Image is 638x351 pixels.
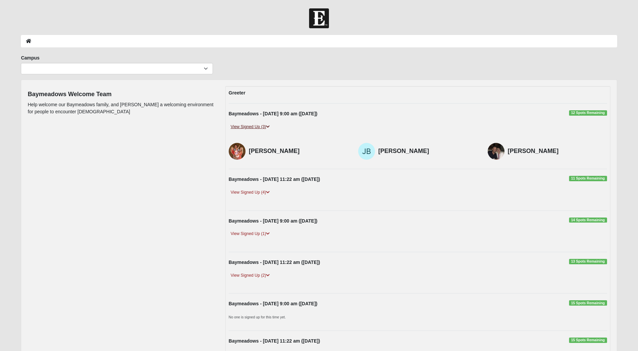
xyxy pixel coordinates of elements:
span: 13 Spots Remaining [569,259,607,264]
a: View Signed Up (3) [229,123,272,130]
span: 12 Spots Remaining [569,110,607,116]
img: Joan Buss [358,143,375,160]
span: 11 Spots Remaining [569,176,607,181]
a: View Signed Up (1) [229,230,272,237]
img: Chelsie Richardson [229,143,246,160]
label: Campus [21,54,39,61]
strong: Baymeadows - [DATE] 11:22 am ([DATE]) [229,260,320,265]
strong: Baymeadows - [DATE] 9:00 am ([DATE]) [229,111,317,116]
a: View Signed Up (4) [229,189,272,196]
span: 14 Spots Remaining [569,218,607,223]
img: Church of Eleven22 Logo [309,8,329,28]
img: Kim Nelson [488,143,504,160]
h4: Baymeadows Welcome Team [28,91,215,98]
h4: [PERSON_NAME] [249,148,348,155]
strong: Baymeadows - [DATE] 11:22 am ([DATE]) [229,338,320,344]
strong: Baymeadows - [DATE] 9:00 am ([DATE]) [229,301,317,306]
small: No one is signed up for this time yet. [229,315,286,319]
span: 15 Spots Remaining [569,300,607,306]
strong: Greeter [229,90,246,95]
h4: [PERSON_NAME] [378,148,478,155]
strong: Baymeadows - [DATE] 9:00 am ([DATE]) [229,218,317,224]
a: View Signed Up (2) [229,272,272,279]
p: Help welcome our Baymeadows family, and [PERSON_NAME] a welcoming environment for people to encou... [28,101,215,115]
span: 15 Spots Remaining [569,338,607,343]
h4: [PERSON_NAME] [508,148,607,155]
strong: Baymeadows - [DATE] 11:22 am ([DATE]) [229,177,320,182]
